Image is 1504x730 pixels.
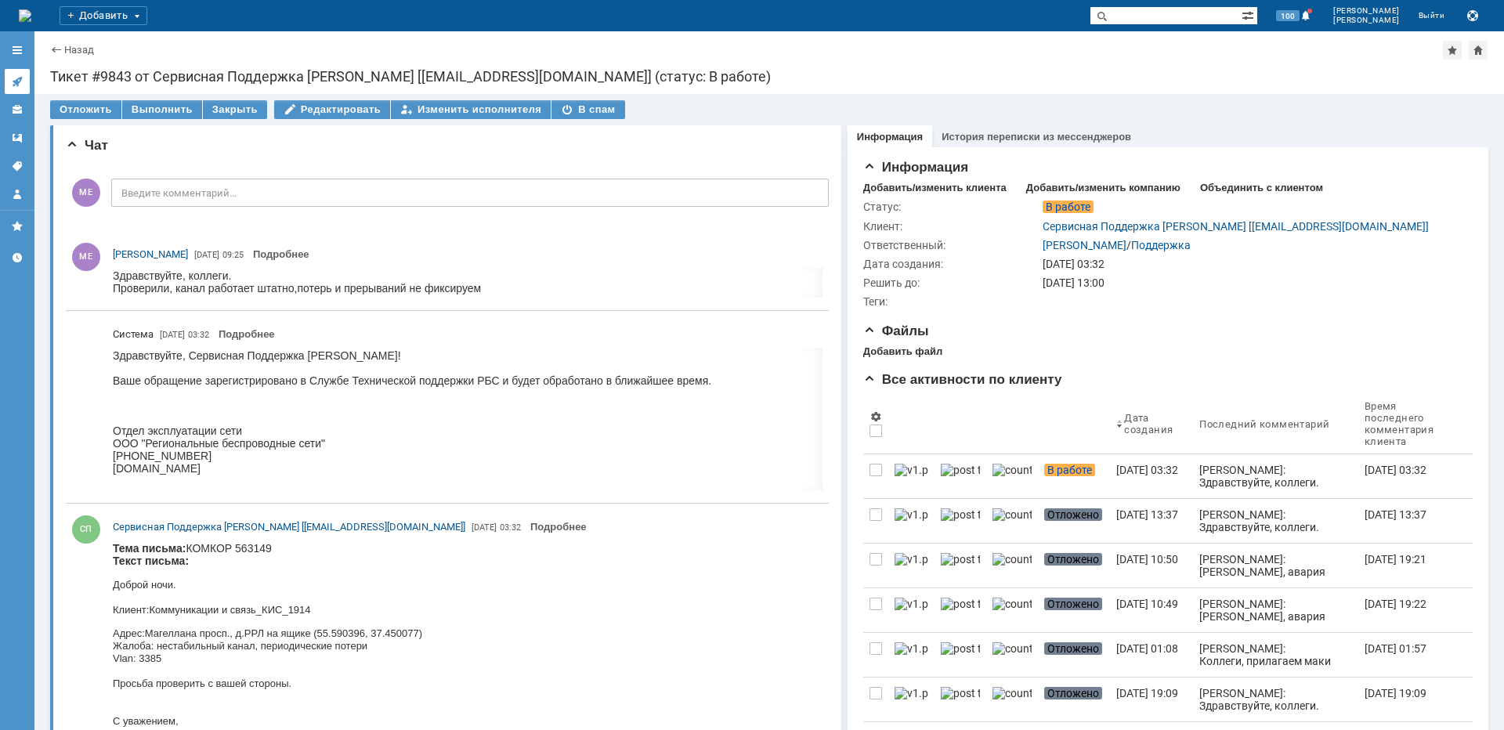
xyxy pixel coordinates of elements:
[857,131,923,143] a: Информация
[895,508,928,521] img: v1.png
[1110,544,1193,587] a: [DATE] 10:50
[19,9,31,22] img: logo
[888,544,935,587] a: v1.png
[986,499,1038,543] a: counter.png
[863,323,929,338] span: Файлы
[113,521,465,533] span: Сервисная Поддержка [PERSON_NAME] [[EMAIL_ADDRESS][DOMAIN_NAME]]
[1124,412,1174,435] div: Дата создания
[1044,464,1095,476] span: В работе
[935,633,986,677] a: post ticket.png
[113,327,154,342] span: Система
[1110,454,1193,498] a: [DATE] 03:32
[935,588,986,632] a: post ticket.png
[986,633,1038,677] a: counter.png
[472,522,497,533] span: [DATE]
[1044,687,1102,699] span: Отложено
[1044,508,1102,521] span: Отложено
[1193,454,1358,498] a: [PERSON_NAME]: Здравствуйте, коллеги. Проверили, канал работает штатно,потерь и прерываний не фик...
[992,598,1032,610] img: counter.png
[1200,182,1323,194] div: Объединить с клиентом
[1276,10,1300,21] span: 100
[863,258,1039,270] div: Дата создания:
[1358,678,1460,721] a: [DATE] 19:09
[895,642,928,655] img: v1.png
[863,345,942,358] div: Добавить файл
[113,247,188,262] a: [PERSON_NAME]
[222,250,244,260] span: 09:25
[863,201,1039,213] div: Статус:
[1193,633,1358,677] a: [PERSON_NAME]: Коллеги, прилагаем маки которые видим на канале.
[1131,239,1191,251] a: Поддержка
[5,97,30,122] a: Клиенты
[1038,588,1110,632] a: Отложено
[992,464,1032,476] img: counter.png
[113,519,465,535] a: Сервисная Поддержка [PERSON_NAME] [[EMAIL_ADDRESS][DOMAIN_NAME]]
[1038,454,1110,498] a: В работе
[1199,598,1352,635] div: [PERSON_NAME]: [PERSON_NAME], авария устранена в 13.00
[935,544,986,587] a: post ticket.png
[869,410,882,423] span: Настройки
[1365,598,1426,610] div: [DATE] 19:22
[1043,258,1463,270] div: [DATE] 03:32
[5,125,30,150] a: Шаблоны комментариев
[1193,544,1358,587] a: [PERSON_NAME]: [PERSON_NAME], авария устранена в 13.00
[992,508,1032,521] img: counter.png
[1193,678,1358,721] a: [PERSON_NAME]: Здравствуйте, коллеги. Проверили, канал работает штатно, видим постоянный трафик о...
[1358,454,1460,498] a: [DATE] 03:32
[1199,553,1352,591] div: [PERSON_NAME]: [PERSON_NAME], авария устранена в 13.00
[1043,201,1094,213] span: В работе
[50,69,1488,85] div: Тикет #9843 от Сервисная Поддержка [PERSON_NAME] [[EMAIL_ADDRESS][DOMAIN_NAME]] (статус: В работе)
[1110,633,1193,677] a: [DATE] 01:08
[888,678,935,721] a: v1.png
[992,642,1032,655] img: counter.png
[941,687,980,699] img: post ticket.png
[1116,508,1178,521] div: [DATE] 13:37
[888,454,935,498] a: v1.png
[1365,400,1441,447] div: Время последнего комментария клиента
[1043,239,1191,251] div: /
[1358,544,1460,587] a: [DATE] 19:21
[941,642,980,655] img: post ticket.png
[863,220,1039,233] div: Клиент:
[188,330,209,340] span: 03:32
[5,182,30,207] a: Мой профиль
[888,499,935,543] a: v1.png
[986,544,1038,587] a: counter.png
[1110,499,1193,543] a: [DATE] 13:37
[1242,7,1257,22] span: Расширенный поиск
[5,69,30,94] a: Активности
[113,328,154,340] span: Система
[1358,394,1460,454] th: Время последнего комментария клиента
[66,138,108,153] span: Чат
[1043,239,1126,251] a: [PERSON_NAME]
[895,687,928,699] img: v1.png
[1116,464,1178,476] div: [DATE] 03:32
[113,248,188,260] span: [PERSON_NAME]
[1463,6,1482,25] button: Сохранить лог
[863,182,1007,194] div: Добавить/изменить клиента
[863,239,1039,251] div: Ответственный:
[1038,499,1110,543] a: Отложено
[863,276,1039,289] div: Решить до:
[1365,687,1426,699] div: [DATE] 19:09
[1365,642,1426,655] div: [DATE] 01:57
[895,553,928,566] img: v1.png
[1110,678,1193,721] a: [DATE] 19:09
[1026,182,1180,194] div: Добавить/изменить компанию
[1116,553,1178,566] div: [DATE] 10:50
[1044,642,1102,655] span: Отложено
[1038,678,1110,721] a: Отложено
[1116,687,1178,699] div: [DATE] 19:09
[895,598,928,610] img: v1.png
[935,499,986,543] a: post ticket.png
[941,508,980,521] img: post ticket.png
[1333,6,1400,16] span: [PERSON_NAME]
[1365,464,1426,476] div: [DATE] 03:32
[986,588,1038,632] a: counter.png
[888,633,935,677] a: v1.png
[1443,41,1462,60] div: Добавить в избранное
[64,44,94,56] a: Назад
[1199,508,1352,571] div: [PERSON_NAME]: Здравствуйте, коллеги. Проверили, канал работает штатно,потерь и прерываний не фик...
[32,85,309,97] font: Магеллана просп., д.РРЛ на ящике (55.590396, 37.450077)
[1469,41,1488,60] div: Сделать домашней страницей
